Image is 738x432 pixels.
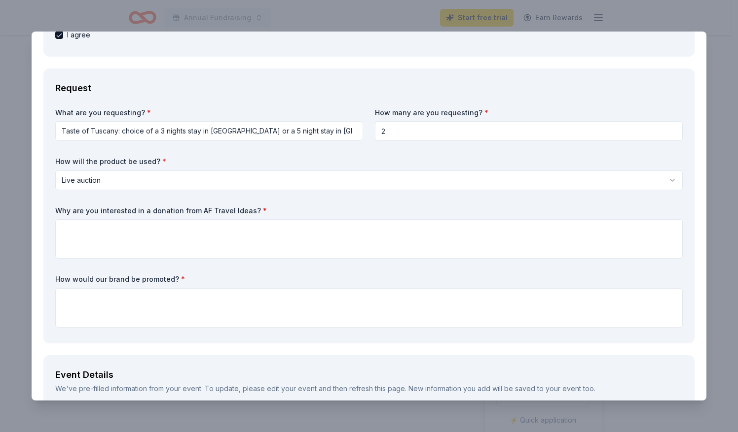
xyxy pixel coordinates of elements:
label: How will the product be used? [55,157,683,166]
label: What are you requesting? [55,108,363,118]
div: Event Details [55,367,683,383]
div: We've pre-filled information from your event. To update, please edit your event and then refresh ... [55,383,683,395]
label: How would our brand be promoted? [55,274,683,284]
span: I agree [67,29,90,41]
label: Why are you interested in a donation from AF Travel Ideas? [55,206,683,216]
label: How many are you requesting? [375,108,683,118]
div: Request [55,80,683,96]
